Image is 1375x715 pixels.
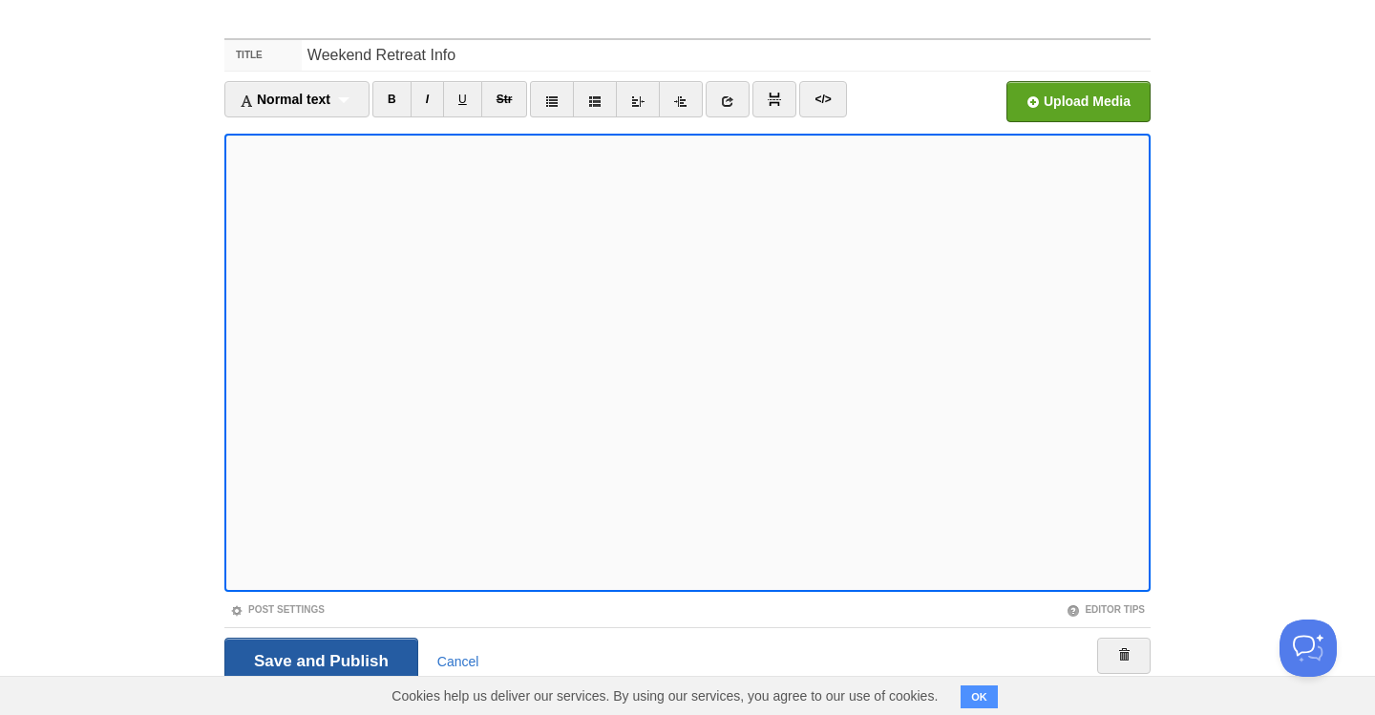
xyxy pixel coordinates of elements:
[224,638,418,685] input: Save and Publish
[230,604,325,615] a: Post Settings
[372,677,957,715] span: Cookies help us deliver our services. By using our services, you agree to our use of cookies.
[481,81,528,117] a: Str
[224,40,302,71] label: Title
[411,81,444,117] a: I
[437,654,479,669] a: Cancel
[961,685,998,708] button: OK
[240,92,330,107] span: Normal text
[443,81,482,117] a: U
[1280,620,1337,677] iframe: Help Scout Beacon - Open
[1067,604,1145,615] a: Editor Tips
[799,81,846,117] a: </>
[372,81,412,117] a: B
[497,93,513,106] del: Str
[768,93,781,106] img: pagebreak-icon.png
